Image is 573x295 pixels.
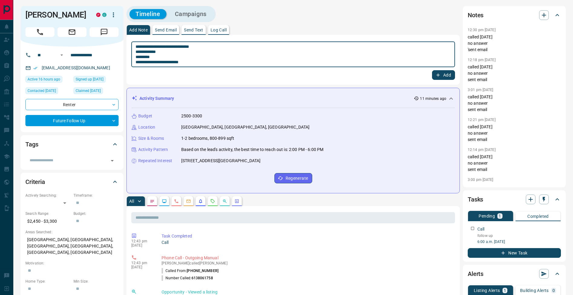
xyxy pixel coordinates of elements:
[131,265,152,269] p: [DATE]
[25,229,119,235] p: Areas Searched:
[234,199,239,204] svg: Agent Actions
[184,28,203,32] p: Send Text
[25,10,87,20] h1: [PERSON_NAME]
[25,177,45,187] h2: Criteria
[520,288,549,293] p: Building Alerts
[162,275,213,281] p: Number Called:
[42,65,110,70] a: [EMAIL_ADDRESS][DOMAIN_NAME]
[420,96,446,101] p: 11 minutes ago
[162,233,453,239] p: Task Completed
[181,158,260,164] p: [STREET_ADDRESS][GEOGRAPHIC_DATA]
[90,27,119,37] span: Message
[25,235,119,257] p: [GEOGRAPHIC_DATA], [GEOGRAPHIC_DATA], [GEOGRAPHIC_DATA], [GEOGRAPHIC_DATA], [GEOGRAPHIC_DATA], [G...
[131,239,152,243] p: 12:43 pm
[129,199,134,203] p: All
[468,148,496,152] p: 12:14 pm [DATE]
[155,28,177,32] p: Send Email
[468,124,561,143] p: called [DATE] no answer sent email
[25,193,70,198] p: Actively Searching:
[57,27,87,37] span: Email
[499,214,501,218] p: 1
[274,173,312,183] button: Regenerate
[131,243,152,247] p: [DATE]
[74,211,119,216] p: Budget:
[468,58,496,62] p: 12:18 pm [DATE]
[102,13,106,17] div: condos.ca
[25,211,70,216] p: Search Range:
[25,279,70,284] p: Home Type:
[25,87,70,96] div: Mon Jul 28 2025
[25,115,119,126] div: Future Follow Up
[131,261,152,265] p: 12:43 pm
[25,99,119,110] div: Renter
[477,226,485,232] p: Call
[74,87,119,96] div: Mon Jun 24 2024
[138,158,172,164] p: Repeated Interest
[468,34,561,53] p: called [DATE] no answer 'sent email
[222,199,227,204] svg: Opportunities
[25,139,38,149] h2: Tags
[162,255,453,261] p: Phone Call - Outgoing Manual
[474,288,500,293] p: Listing Alerts
[25,216,70,226] p: $2,450 - $3,300
[468,192,561,207] div: Tasks
[162,268,218,274] p: Called From:
[162,199,167,204] svg: Lead Browsing Activity
[211,28,227,32] p: Log Call
[504,288,506,293] p: 1
[468,178,493,182] p: 3:00 pm [DATE]
[468,8,561,22] div: Notes
[477,233,561,238] p: follow up
[138,124,155,130] p: Location
[76,76,103,82] span: Signed up [DATE]
[28,88,56,94] span: Contacted [DATE]
[527,214,549,218] p: Completed
[129,28,148,32] p: Add Note
[192,276,213,280] span: 6138061758
[468,269,483,279] h2: Alerts
[138,146,168,153] p: Activity Pattern
[468,88,493,92] p: 3:01 pm [DATE]
[479,214,495,218] p: Pending
[138,113,152,119] p: Budget
[468,94,561,113] p: called [DATE] no answer sent email
[150,199,155,204] svg: Notes
[74,193,119,198] p: Timeframe:
[468,28,496,32] p: 12:30 pm [DATE]
[181,146,323,153] p: Based on the lead's activity, the best time to reach out is: 2:00 PM - 6:00 PM
[162,239,453,246] p: Call
[181,124,309,130] p: [GEOGRAPHIC_DATA], [GEOGRAPHIC_DATA], [GEOGRAPHIC_DATA]
[468,195,483,204] h2: Tasks
[552,288,555,293] p: 0
[210,199,215,204] svg: Requests
[468,64,561,83] p: called [DATE] no answer sent email
[129,9,166,19] button: Timeline
[162,261,453,265] p: [PERSON_NAME] called [PERSON_NAME]
[28,76,60,82] span: Active 16 hours ago
[468,248,561,258] button: New Task
[468,10,483,20] h2: Notes
[108,156,116,165] button: Open
[139,95,174,102] p: Activity Summary
[138,135,164,142] p: Size & Rooms
[198,199,203,204] svg: Listing Alerts
[181,113,202,119] p: 2500-3300
[181,135,234,142] p: 1-2 bedrooms, 800-899 sqft
[25,261,119,266] p: Motivation:
[74,76,119,84] div: Mon Jun 24 2024
[33,66,38,70] svg: Email Verified
[74,279,119,284] p: Min Size:
[174,199,179,204] svg: Calls
[76,88,101,94] span: Claimed [DATE]
[25,76,70,84] div: Sun Aug 17 2025
[468,267,561,281] div: Alerts
[132,93,455,104] div: Activity Summary11 minutes ago
[468,118,496,122] p: 12:21 pm [DATE]
[432,70,455,80] button: Add
[25,137,119,152] div: Tags
[25,27,54,37] span: Call
[477,239,561,244] p: 6:00 a.m. [DATE]
[187,269,218,273] span: [PHONE_NUMBER]
[25,175,119,189] div: Criteria
[96,13,100,17] div: property.ca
